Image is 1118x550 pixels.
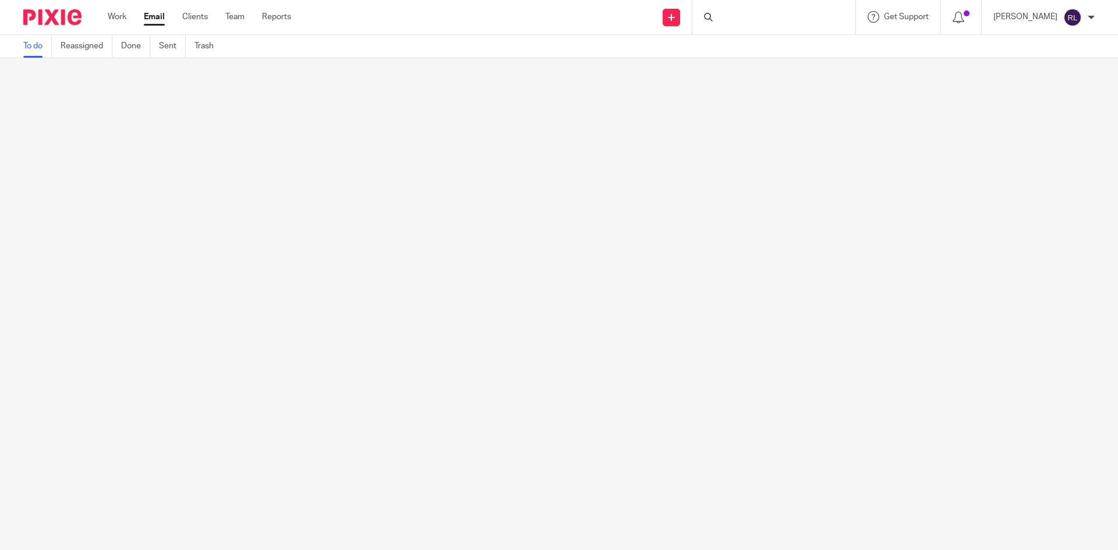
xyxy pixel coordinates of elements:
[108,11,126,23] a: Work
[884,13,929,21] span: Get Support
[993,11,1057,23] p: [PERSON_NAME]
[159,35,186,58] a: Sent
[144,11,165,23] a: Email
[194,35,222,58] a: Trash
[225,11,245,23] a: Team
[61,35,112,58] a: Reassigned
[1063,8,1082,27] img: svg%3E
[23,9,82,25] img: Pixie
[23,35,52,58] a: To do
[182,11,208,23] a: Clients
[121,35,150,58] a: Done
[262,11,291,23] a: Reports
